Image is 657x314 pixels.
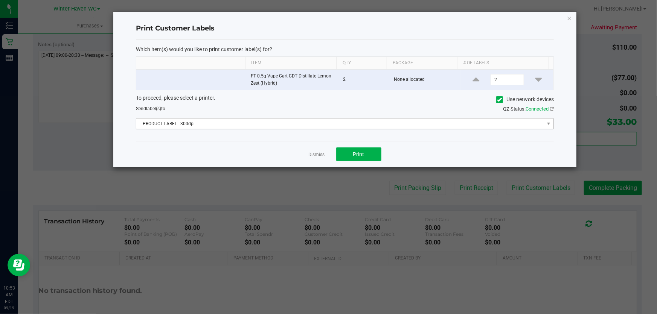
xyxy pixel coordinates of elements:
[8,254,30,276] iframe: Resource center
[389,70,461,90] td: None allocated
[503,106,554,112] span: QZ Status:
[130,94,559,105] div: To proceed, please select a printer.
[338,70,389,90] td: 2
[496,96,554,103] label: Use network devices
[353,151,364,157] span: Print
[457,57,549,70] th: # of labels
[136,106,166,111] span: Send to:
[136,24,554,33] h4: Print Customer Labels
[526,106,549,112] span: Connected
[246,70,339,90] td: FT 0.5g Vape Cart CDT Distillate Lemon Zest (Hybrid)
[336,147,381,161] button: Print
[136,118,544,129] span: PRODUCT LABEL - 300dpi
[136,46,554,53] p: Which item(s) would you like to print customer label(s) for?
[146,106,161,111] span: label(s)
[309,152,325,158] a: Dismiss
[336,57,386,70] th: Qty
[245,57,337,70] th: Item
[387,57,457,70] th: Package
